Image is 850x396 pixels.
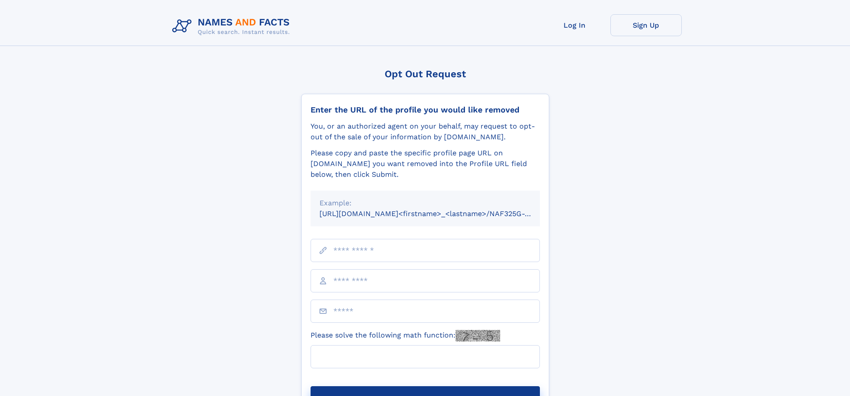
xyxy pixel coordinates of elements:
[610,14,682,36] a: Sign Up
[311,121,540,142] div: You, or an authorized agent on your behalf, may request to opt-out of the sale of your informatio...
[301,68,549,79] div: Opt Out Request
[311,330,500,342] label: Please solve the following math function:
[319,209,557,218] small: [URL][DOMAIN_NAME]<firstname>_<lastname>/NAF325G-xxxxxxxx
[311,148,540,180] div: Please copy and paste the specific profile page URL on [DOMAIN_NAME] you want removed into the Pr...
[169,14,297,38] img: Logo Names and Facts
[539,14,610,36] a: Log In
[319,198,531,208] div: Example:
[311,105,540,115] div: Enter the URL of the profile you would like removed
